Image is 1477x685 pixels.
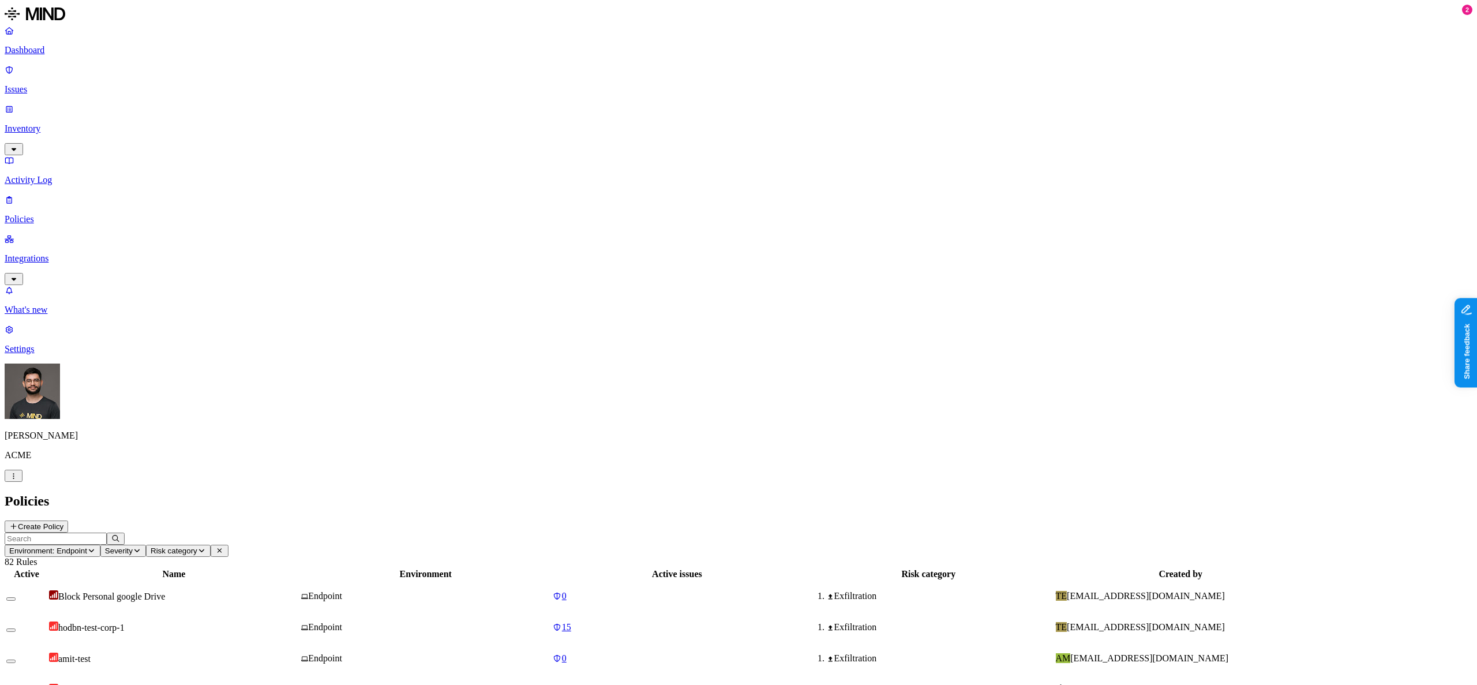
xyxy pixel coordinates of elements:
[49,590,58,600] img: severity-critical.svg
[5,123,1472,134] p: Inventory
[308,653,342,663] span: Endpoint
[1056,591,1067,601] span: TE
[58,623,125,632] span: hodbn-test-corp-1
[9,546,87,555] span: Environment: Endpoint
[562,591,567,601] span: 0
[827,653,1053,664] div: Exfiltration
[5,450,1472,461] p: ACME
[562,653,567,663] span: 0
[151,546,197,555] span: Risk category
[5,533,107,545] input: Search
[5,175,1472,185] p: Activity Log
[1056,569,1306,579] div: Created by
[553,591,801,601] a: 0
[5,557,37,567] span: 82 Rules
[5,84,1472,95] p: Issues
[58,592,165,601] span: Block Personal google Drive
[1067,622,1225,632] span: [EMAIL_ADDRESS][DOMAIN_NAME]
[553,569,801,579] div: Active issues
[804,569,1053,579] div: Risk category
[49,622,58,631] img: severity-high.svg
[58,654,91,664] span: amit-test
[5,521,68,533] button: Create Policy
[1462,5,1472,15] div: 2
[308,622,342,632] span: Endpoint
[308,591,342,601] span: Endpoint
[5,214,1472,224] p: Policies
[1056,622,1067,632] span: TE
[1070,653,1228,663] span: [EMAIL_ADDRESS][DOMAIN_NAME]
[49,653,58,662] img: severity-high.svg
[827,591,1053,601] div: Exfiltration
[5,364,60,419] img: Guy Gofman
[5,5,65,23] img: MIND
[1067,591,1225,601] span: [EMAIL_ADDRESS][DOMAIN_NAME]
[5,45,1472,55] p: Dashboard
[1056,653,1071,663] span: AM
[562,622,571,632] span: 15
[553,622,801,632] a: 15
[49,569,299,579] div: Name
[5,493,1472,509] h2: Policies
[827,622,1053,632] div: Exfiltration
[301,569,550,579] div: Environment
[6,569,47,579] div: Active
[105,546,133,555] span: Severity
[553,653,801,664] a: 0
[5,253,1472,264] p: Integrations
[5,305,1472,315] p: What's new
[5,344,1472,354] p: Settings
